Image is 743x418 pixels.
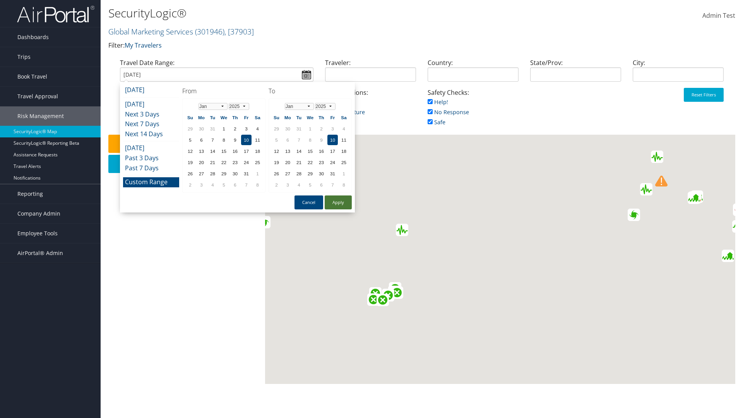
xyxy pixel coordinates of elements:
div: Green flood alert in Malaysia [722,250,734,262]
a: Admin Test [702,4,735,28]
td: 27 [282,168,293,179]
td: 13 [282,146,293,156]
td: 28 [207,168,218,179]
td: 11 [252,135,263,145]
div: Traveler: [319,58,422,88]
th: Th [230,112,240,123]
th: Tu [294,112,304,123]
button: Cancel [294,195,323,209]
li: Next 7 Days [123,119,179,129]
div: Air/Hotel/Rail: [114,88,217,118]
td: 7 [207,135,218,145]
li: [DATE] [123,85,179,95]
td: 16 [316,146,327,156]
p: Filter: [108,41,526,51]
td: 5 [305,180,315,190]
td: 19 [185,157,195,168]
td: 4 [339,123,349,134]
li: Custom Range [123,177,179,187]
th: Mo [282,112,293,123]
span: Admin Test [702,11,735,20]
td: 12 [185,146,195,156]
td: 3 [196,180,207,190]
td: 3 [327,123,338,134]
td: 21 [207,157,218,168]
td: 5 [219,180,229,190]
span: Risk Management [17,106,64,126]
td: 3 [282,180,293,190]
td: 19 [271,157,282,168]
td: 8 [339,180,349,190]
td: 4 [252,123,263,134]
td: 29 [185,123,195,134]
th: Mo [196,112,207,123]
td: 18 [252,146,263,156]
td: 11 [339,135,349,145]
th: Fr [241,112,252,123]
th: Su [185,112,195,123]
th: Sa [339,112,349,123]
span: Trips [17,47,31,67]
td: 14 [294,146,304,156]
td: 30 [316,168,327,179]
td: 9 [230,135,240,145]
td: 5 [271,135,282,145]
th: Th [316,112,327,123]
td: 25 [339,157,349,168]
li: Next 3 Days [123,110,179,120]
td: 8 [252,180,263,190]
td: 23 [230,157,240,168]
div: Green earthquake alert (Magnitude 5.4M, Depth:10km) in Kyrgyzstan 05/10/2025 20:28 UTC, 1 thousan... [651,151,663,163]
th: Tu [207,112,218,123]
td: 7 [241,180,252,190]
div: Green earthquake alert (Magnitude 5M, Depth:10km) in Northern Mid-Atlantic Ridge 06/10/2025 05:10... [396,224,408,236]
span: Travel Approval [17,87,58,106]
td: 1 [252,168,263,179]
td: 22 [305,157,315,168]
td: 10 [327,135,338,145]
td: 7 [327,180,338,190]
td: 27 [196,168,207,179]
button: Download Report [108,155,261,173]
div: Green forest fire alert in Brazil [389,283,401,295]
td: 10 [241,135,252,145]
li: [DATE] [123,99,179,110]
a: Global Marketing Services [108,26,254,37]
div: 0 Travelers [108,176,265,191]
th: We [305,112,315,123]
td: 20 [282,157,293,168]
div: Green earthquake alert (Magnitude 4.9M, Depth:10km) in Afghanistan 05/10/2025 13:29 UTC, 2.4 mill... [640,183,652,195]
td: 2 [185,180,195,190]
td: 20 [196,157,207,168]
li: Past 3 Days [123,153,179,163]
td: 8 [305,135,315,145]
td: 30 [230,168,240,179]
td: 29 [219,168,229,179]
span: ( 301946 ) [195,26,224,37]
td: 12 [271,146,282,156]
h1: SecurityLogic® [108,5,526,21]
td: 8 [219,135,229,145]
td: 4 [294,180,304,190]
span: Reporting [17,184,43,204]
div: Green forest fire alert in Brazil [391,286,403,299]
td: 21 [294,157,304,168]
td: 1 [219,123,229,134]
td: 26 [185,168,195,179]
td: 24 [241,157,252,168]
td: 31 [327,168,338,179]
td: 5 [185,135,195,145]
th: Fr [327,112,338,123]
td: 17 [241,146,252,156]
td: 2 [271,180,282,190]
li: [DATE] [123,143,179,153]
th: We [219,112,229,123]
li: Next 14 Days [123,129,179,139]
div: Travel Date Range: [114,58,319,88]
div: Orange flood alert in India [689,191,701,204]
td: 23 [316,157,327,168]
td: 7 [294,135,304,145]
div: Green forest fire alert in Brazil [369,287,382,300]
div: Green flood alert in Bhutan [691,190,703,203]
td: 30 [282,123,293,134]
